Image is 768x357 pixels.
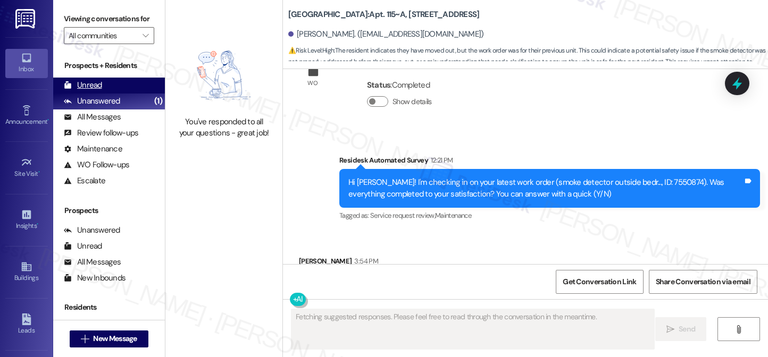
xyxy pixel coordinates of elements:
[69,27,137,44] input: All communities
[299,256,487,270] div: [PERSON_NAME]
[15,9,37,29] img: ResiDesk Logo
[656,276,750,287] span: Share Conversation via email
[370,211,435,220] span: Service request review ,
[177,39,271,110] img: empty-state
[53,205,165,216] div: Prospects
[428,155,453,166] div: 12:21 PM
[53,302,165,313] div: Residents
[556,270,643,294] button: Get Conversation Link
[53,60,165,71] div: Prospects + Residents
[5,206,48,234] a: Insights •
[679,324,695,335] span: Send
[563,276,636,287] span: Get Conversation Link
[5,310,48,339] a: Leads
[367,77,436,93] div: : Completed
[339,155,760,169] div: Residesk Automated Survey
[64,112,121,123] div: All Messages
[93,333,137,344] span: New Message
[152,93,165,109] div: (1)
[5,49,48,78] a: Inbox
[649,270,757,294] button: Share Conversation via email
[393,96,432,107] label: Show details
[5,154,48,182] a: Site Visit •
[5,258,48,286] a: Buildings
[64,143,122,155] div: Maintenance
[655,317,707,341] button: Send
[435,211,471,220] span: Maintenance
[288,9,480,20] b: [GEOGRAPHIC_DATA]: Apt. 115~A, [STREET_ADDRESS]
[38,168,40,176] span: •
[352,256,378,267] div: 3:54 PM
[47,116,49,124] span: •
[64,96,120,107] div: Unanswered
[64,257,121,268] div: All Messages
[143,31,148,40] i: 
[307,78,318,89] div: WO
[64,175,105,186] div: Escalate
[64,11,154,27] label: Viewing conversations for
[70,330,148,347] button: New Message
[666,325,674,334] i: 
[339,208,760,223] div: Tagged as:
[291,309,654,349] textarea: Fetching suggested responses. Please feel free to read through the conversation in the meantime.
[734,325,742,334] i: 
[288,46,334,55] strong: ⚠️ Risk Level: High
[367,80,391,90] b: Status
[64,80,102,91] div: Unread
[348,177,743,200] div: Hi [PERSON_NAME]! I'm checking in on your latest work order (smoke detector outside bedr..., ID: ...
[64,225,120,236] div: Unanswered
[288,29,484,40] div: [PERSON_NAME]. ([EMAIL_ADDRESS][DOMAIN_NAME])
[64,127,138,139] div: Review follow-ups
[177,116,271,139] div: You've responded to all your questions - great job!
[81,335,89,343] i: 
[37,220,38,228] span: •
[64,241,102,252] div: Unread
[64,273,126,284] div: New Inbounds
[64,159,129,171] div: WO Follow-ups
[288,45,768,79] span: : The resident indicates they have moved out, but the work order was for their previous unit. Thi...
